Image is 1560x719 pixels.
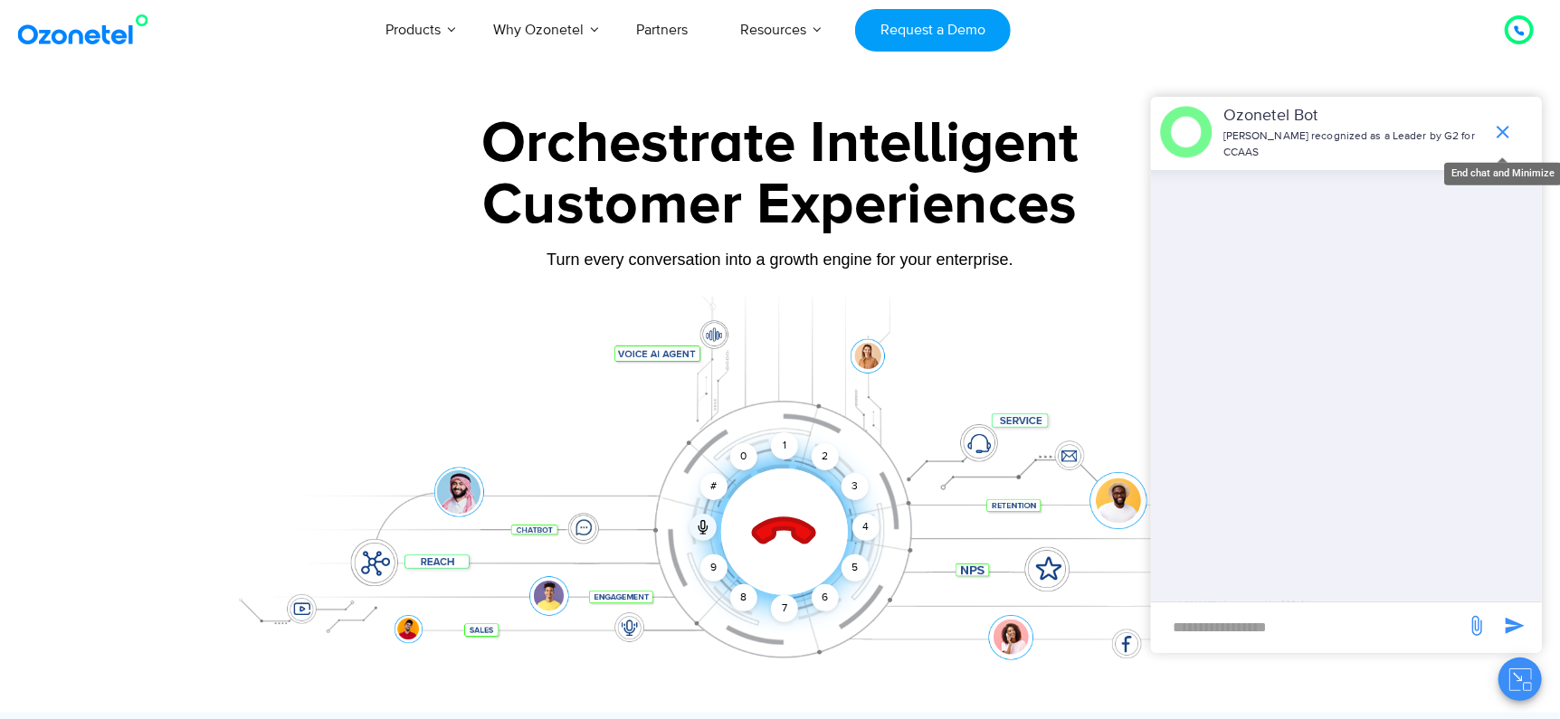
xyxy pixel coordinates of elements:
[730,443,757,470] div: 0
[1160,106,1213,158] img: header
[771,595,798,622] div: 7
[730,584,757,611] div: 8
[842,554,869,582] div: 5
[1223,128,1483,161] p: [PERSON_NAME] recognized as a Leader by G2 for CCAAS
[214,115,1346,173] div: Orchestrate Intelligent
[214,250,1346,270] div: Turn every conversation into a growth engine for your enterprise.
[214,162,1346,249] div: Customer Experiences
[1498,658,1542,701] button: Close chat
[842,473,869,500] div: 3
[1485,114,1521,150] span: end chat or minimize
[812,443,839,470] div: 2
[1223,104,1483,128] p: Ozonetel Bot
[855,9,1010,52] a: Request a Demo
[700,473,728,500] div: #
[1459,608,1495,644] span: send message
[812,584,839,611] div: 6
[1497,608,1533,644] span: send message
[1160,611,1457,644] div: new-msg-input
[771,432,798,459] div: 1
[852,514,880,541] div: 4
[700,554,728,582] div: 9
